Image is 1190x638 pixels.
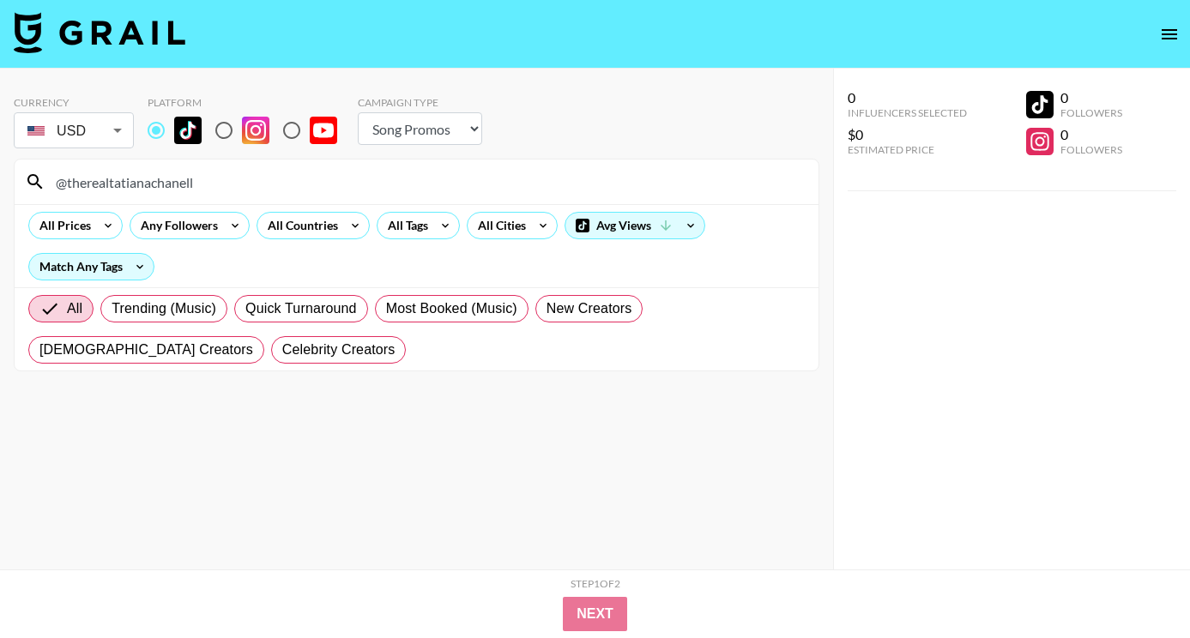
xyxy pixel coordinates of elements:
button: Next [563,597,627,631]
div: All Tags [378,213,432,238]
span: [DEMOGRAPHIC_DATA] Creators [39,340,253,360]
span: Celebrity Creators [282,340,396,360]
div: Any Followers [130,213,221,238]
div: Followers [1060,143,1122,156]
span: Most Booked (Music) [386,298,517,319]
input: Search by User Name [45,168,808,196]
img: TikTok [174,117,202,144]
span: Trending (Music) [112,298,216,319]
div: All Prices [29,213,94,238]
div: 0 [1060,89,1122,106]
div: Estimated Price [848,143,967,156]
div: Match Any Tags [29,254,154,280]
button: open drawer [1152,17,1187,51]
img: YouTube [310,117,337,144]
img: Instagram [242,117,269,144]
div: Avg Views [565,213,704,238]
div: $0 [848,126,967,143]
div: Campaign Type [358,96,482,109]
span: All [67,298,82,319]
div: All Cities [468,213,529,238]
div: Currency [14,96,134,109]
img: Grail Talent [14,12,185,53]
div: Influencers Selected [848,106,967,119]
div: Platform [148,96,351,109]
div: All Countries [257,213,341,238]
div: Followers [1060,106,1122,119]
div: 0 [848,89,967,106]
span: Quick Turnaround [245,298,357,319]
div: USD [17,116,130,146]
div: Step 1 of 2 [571,577,620,590]
span: New Creators [547,298,632,319]
div: 0 [1060,126,1122,143]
